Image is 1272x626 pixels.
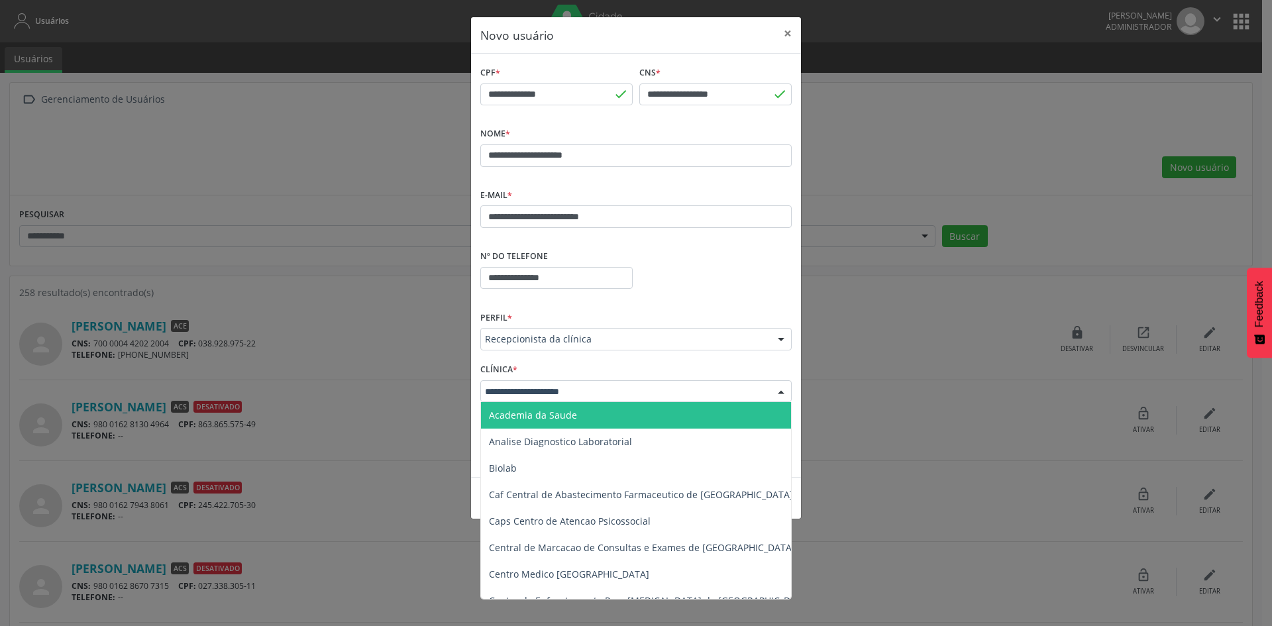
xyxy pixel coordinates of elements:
[489,435,632,448] span: Analise Diagnostico Laboratorial
[489,594,811,607] span: Centro de Enfrentamento Para [MEDICAL_DATA] de [GEOGRAPHIC_DATA]
[480,360,517,380] label: Clínica
[480,307,512,328] label: Perfil
[489,409,577,421] span: Academia da Saude
[485,333,765,346] span: Recepcionista da clínica
[1247,268,1272,358] button: Feedback - Mostrar pesquisa
[480,26,554,44] h5: Novo usuário
[480,63,500,83] label: CPF
[480,124,510,144] label: Nome
[774,17,801,50] button: Close
[489,462,517,474] span: Biolab
[613,87,628,101] span: done
[489,515,651,527] span: Caps Centro de Atencao Psicossocial
[480,185,512,206] label: E-mail
[489,541,795,554] span: Central de Marcacao de Consultas e Exames de [GEOGRAPHIC_DATA]
[489,488,793,501] span: Caf Central de Abastecimento Farmaceutico de [GEOGRAPHIC_DATA]
[489,568,649,580] span: Centro Medico [GEOGRAPHIC_DATA]
[772,87,787,101] span: done
[639,63,661,83] label: CNS
[1253,281,1265,327] span: Feedback
[480,246,548,267] label: Nº do Telefone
